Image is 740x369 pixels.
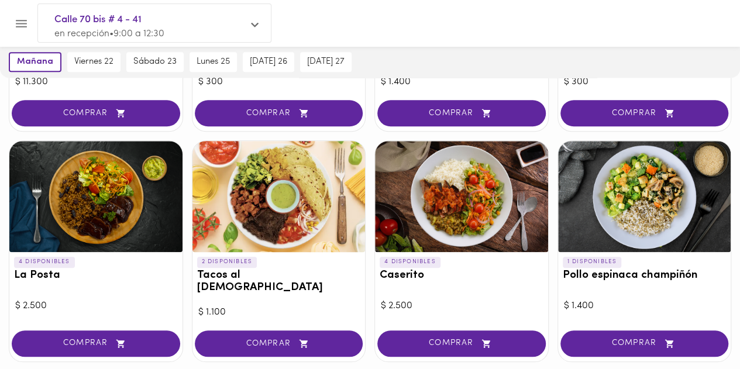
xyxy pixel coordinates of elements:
button: [DATE] 27 [300,52,352,72]
p: 4 DISPONIBLES [14,257,75,267]
button: [DATE] 26 [243,52,294,72]
div: La Posta [9,141,183,252]
div: $ 2.500 [381,299,542,313]
button: COMPRAR [12,100,180,126]
div: $ 11.300 [15,75,177,89]
div: $ 1.400 [564,299,725,313]
span: mañana [17,57,53,67]
span: COMPRAR [26,339,166,349]
span: viernes 22 [74,57,113,67]
button: COMPRAR [195,330,363,357]
div: $ 1.400 [381,75,542,89]
iframe: Messagebird Livechat Widget [672,301,728,357]
span: COMPRAR [26,108,166,118]
div: $ 300 [198,75,360,89]
div: Tacos al Pastor [192,141,366,252]
button: COMPRAR [377,100,546,126]
div: Pollo espinaca champiñón [558,141,731,252]
span: sábado 23 [133,57,177,67]
span: COMPRAR [392,108,531,118]
button: COMPRAR [560,330,729,357]
div: $ 300 [564,75,725,89]
span: en recepción • 9:00 a 12:30 [54,29,164,39]
p: 4 DISPONIBLES [380,257,440,267]
div: $ 1.100 [198,306,360,319]
div: $ 2.500 [15,299,177,313]
div: Caserito [375,141,548,252]
h3: Tacos al [DEMOGRAPHIC_DATA] [197,270,361,294]
span: [DATE] 26 [250,57,287,67]
button: COMPRAR [12,330,180,357]
span: COMPRAR [392,339,531,349]
button: COMPRAR [560,100,729,126]
span: [DATE] 27 [307,57,345,67]
button: Menu [7,9,36,38]
span: COMPRAR [575,339,714,349]
span: COMPRAR [209,108,349,118]
button: COMPRAR [195,100,363,126]
button: lunes 25 [190,52,237,72]
h3: Caserito [380,270,543,282]
button: mañana [9,52,61,72]
h3: Pollo espinaca champiñón [563,270,727,282]
button: viernes 22 [67,52,121,72]
span: COMPRAR [209,339,349,349]
span: lunes 25 [197,57,230,67]
p: 2 DISPONIBLES [197,257,257,267]
button: COMPRAR [377,330,546,357]
h3: La Posta [14,270,178,282]
p: 1 DISPONIBLES [563,257,622,267]
span: COMPRAR [575,108,714,118]
span: Calle 70 bis # 4 - 41 [54,12,243,27]
button: sábado 23 [126,52,184,72]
